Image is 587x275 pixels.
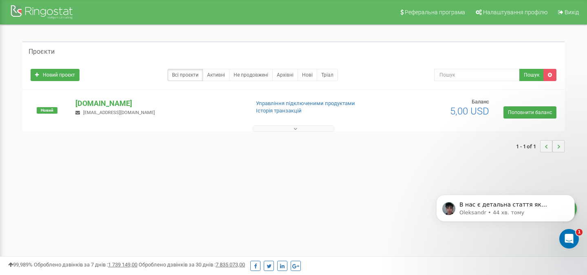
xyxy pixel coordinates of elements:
span: 99,989% [8,262,33,268]
h5: Проєкти [29,48,55,55]
a: Поповнити баланс [503,106,556,119]
span: Оброблено дзвінків за 7 днів : [34,262,137,268]
iframe: Intercom live chat [559,229,579,249]
span: Налаштування профілю [483,9,547,15]
a: Всі проєкти [168,69,203,81]
a: Архівні [272,69,298,81]
nav: ... [516,132,565,161]
input: Пошук [434,69,520,81]
span: Новий [37,107,57,114]
span: 1 - 1 of 1 [516,140,540,152]
span: [EMAIL_ADDRESS][DOMAIN_NAME] [83,110,155,115]
a: Управління підключеними продуктами [256,100,355,106]
a: Активні [203,69,230,81]
span: 1 [576,229,583,235]
p: [DOMAIN_NAME] [75,98,243,109]
span: Баланс [472,99,489,105]
a: Нові [298,69,317,81]
u: 1 739 149,00 [108,262,137,268]
iframe: Intercom notifications повідомлення [424,178,587,253]
button: Пошук [519,69,544,81]
span: Вихід [565,9,579,15]
span: Оброблено дзвінків за 30 днів : [139,262,245,268]
a: Тріал [317,69,338,81]
u: 7 835 073,00 [216,262,245,268]
span: 5,00 USD [450,106,489,117]
a: Новий проєкт [31,69,79,81]
a: Історія транзакцій [256,108,302,114]
a: Не продовжені [229,69,273,81]
span: Реферальна програма [405,9,465,15]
